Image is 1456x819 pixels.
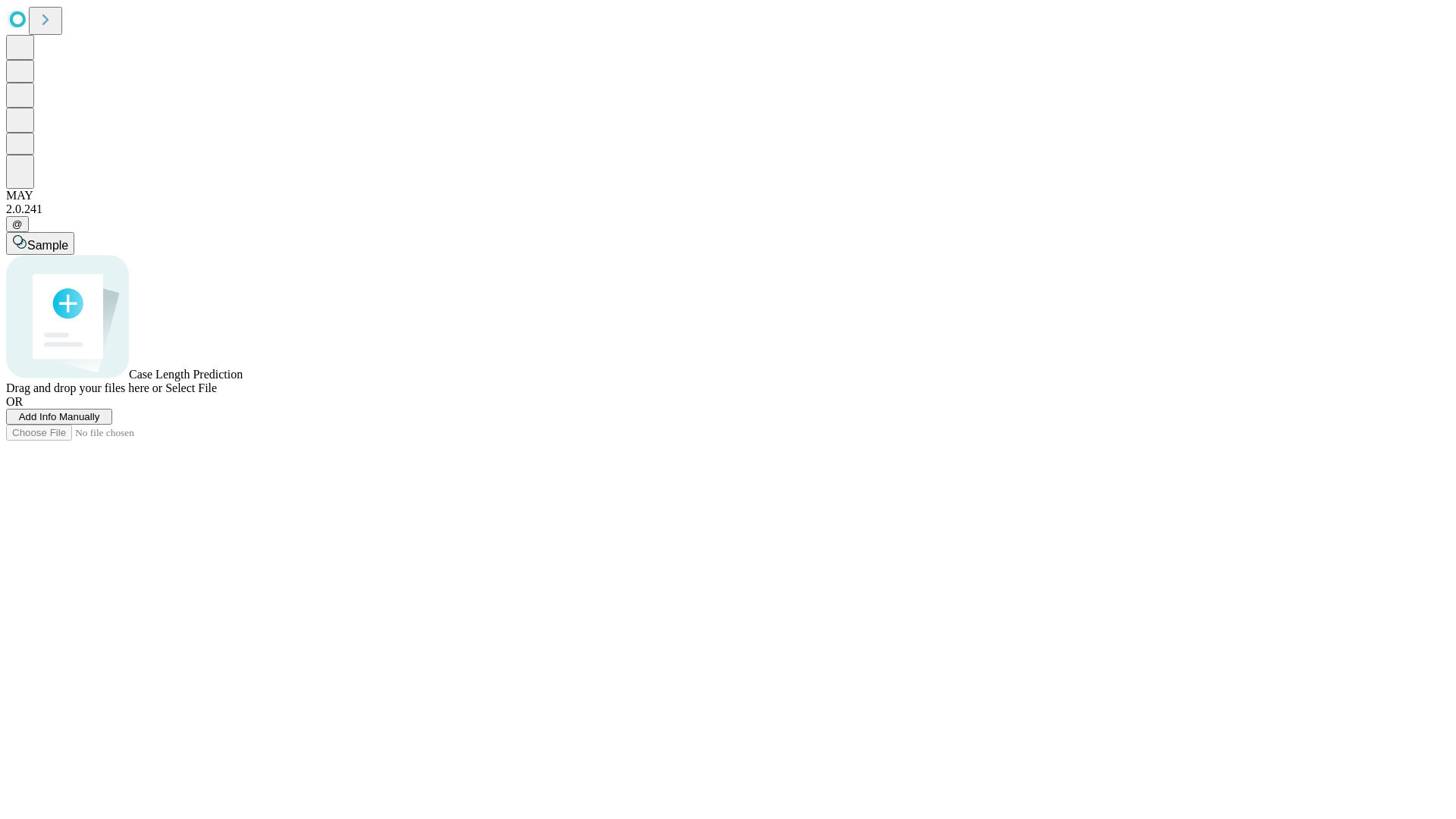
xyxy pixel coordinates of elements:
span: Select File [165,381,217,394]
span: Sample [27,239,68,252]
div: 2.0.241 [6,202,1450,216]
span: Case Length Prediction [129,368,243,381]
button: @ [6,216,29,232]
span: Add Info Manually [19,411,100,422]
span: @ [12,218,23,230]
button: Sample [6,232,74,255]
span: Drag and drop your files here or [6,381,162,394]
span: OR [6,395,23,408]
div: MAY [6,189,1450,202]
button: Add Info Manually [6,409,112,425]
